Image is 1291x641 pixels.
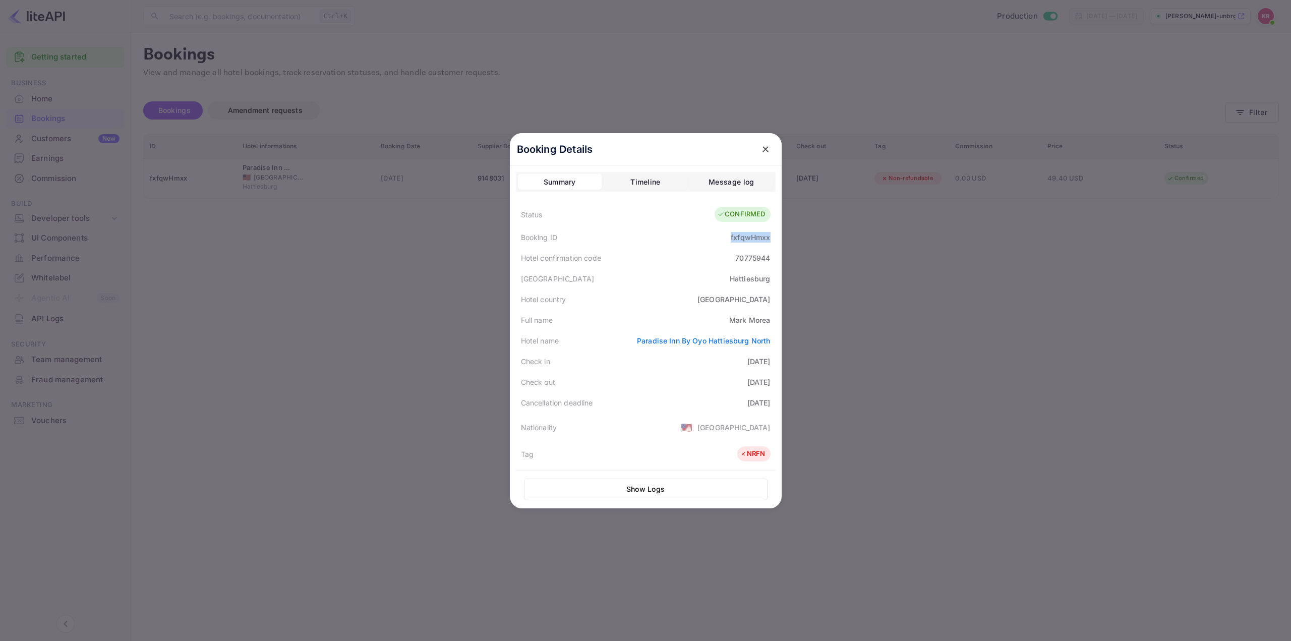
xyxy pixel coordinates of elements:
[740,449,766,459] div: NRFN
[521,335,559,346] div: Hotel name
[756,140,775,158] button: close
[521,232,558,243] div: Booking ID
[697,422,771,433] div: [GEOGRAPHIC_DATA]
[517,142,593,157] p: Booking Details
[544,176,576,188] div: Summary
[709,176,754,188] div: Message log
[681,418,692,436] span: United States
[717,209,765,219] div: CONFIRMED
[689,174,773,190] button: Message log
[747,397,771,408] div: [DATE]
[521,422,557,433] div: Nationality
[604,174,687,190] button: Timeline
[630,176,660,188] div: Timeline
[735,253,770,263] div: 70775944
[521,397,593,408] div: Cancellation deadline
[521,253,601,263] div: Hotel confirmation code
[524,479,768,500] button: Show Logs
[637,336,771,345] a: Paradise Inn By Oyo Hattiesburg North
[730,273,771,284] div: Hattiesburg
[521,273,595,284] div: [GEOGRAPHIC_DATA]
[521,315,553,325] div: Full name
[521,209,543,220] div: Status
[731,232,770,243] div: fxfqwHmxx
[697,294,771,305] div: [GEOGRAPHIC_DATA]
[521,377,555,387] div: Check out
[521,294,566,305] div: Hotel country
[521,449,534,459] div: Tag
[747,377,771,387] div: [DATE]
[521,356,550,367] div: Check in
[518,174,602,190] button: Summary
[747,356,771,367] div: [DATE]
[729,315,771,325] div: Mark Morea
